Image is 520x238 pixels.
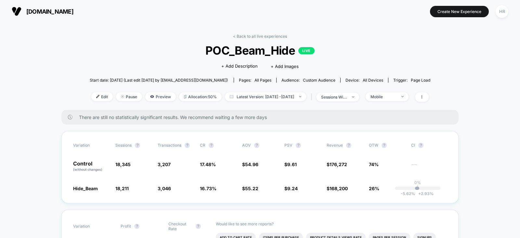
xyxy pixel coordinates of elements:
[414,180,421,185] p: 0%
[330,186,348,191] span: 168,200
[242,186,258,191] span: $
[254,143,259,148] button: ?
[401,96,404,97] img: end
[135,143,140,148] button: ?
[73,161,109,172] p: Control
[10,6,75,17] button: [DOMAIN_NAME]
[245,162,258,167] span: 54.96
[158,162,171,167] span: 3,207
[369,143,405,148] span: OTW
[242,143,251,148] span: AOV
[494,5,510,18] button: HR
[271,64,299,69] span: + Add Images
[196,224,201,229] button: ?
[287,162,297,167] span: 9.61
[401,191,415,196] span: -5.62 %
[115,162,131,167] span: 18,345
[309,92,316,102] span: |
[26,8,73,15] span: [DOMAIN_NAME]
[369,186,379,191] span: 26%
[73,143,109,148] span: Variation
[90,78,228,83] span: Start date: [DATE] (Last edit [DATE] by [EMAIL_ADDRESS][DOMAIN_NAME])
[184,95,187,99] img: rebalance
[370,94,396,99] div: Mobile
[121,224,131,229] span: Profit
[200,143,205,148] span: CR
[145,92,176,101] span: Preview
[245,186,258,191] span: 55.22
[346,143,351,148] button: ?
[158,143,181,148] span: Transactions
[73,167,102,171] span: (without changes)
[418,143,423,148] button: ?
[134,224,139,229] button: ?
[254,78,271,83] span: all pages
[284,186,298,191] span: $
[382,143,387,148] button: ?
[303,78,335,83] span: Custom Audience
[116,92,142,101] span: Pause
[352,96,354,98] img: end
[363,78,383,83] span: all devices
[411,143,447,148] span: CI
[411,163,447,172] span: ---
[330,162,347,167] span: 176,272
[233,34,287,39] a: < Back to all live experiences
[327,162,347,167] span: $
[216,221,447,226] p: Would like to see more reports?
[287,186,298,191] span: 9.24
[284,162,297,167] span: $
[411,78,430,83] span: Page Load
[225,92,306,101] span: Latest Version: [DATE] - [DATE]
[415,191,434,196] span: 2.93 %
[12,7,21,16] img: Visually logo
[79,114,446,120] span: There are still no statistically significant results. We recommend waiting a few more days
[296,143,301,148] button: ?
[185,143,190,148] button: ?
[179,92,222,101] span: Allocation: 50%
[284,143,292,148] span: PSV
[158,186,171,191] span: 3,046
[242,162,258,167] span: $
[369,162,379,167] span: 74%
[168,221,192,231] span: Checkout Rate
[200,162,216,167] span: 17.48 %
[393,78,430,83] div: Trigger:
[239,78,271,83] div: Pages:
[73,221,109,231] span: Variation
[281,78,335,83] div: Audience:
[418,191,421,196] span: +
[340,78,388,83] span: Device:
[221,63,258,70] span: + Add Description
[327,143,343,148] span: Revenue
[115,186,129,191] span: 18,211
[73,186,98,191] span: Hide_Beam
[298,47,315,54] p: LIVE
[321,95,347,99] div: sessions with impression
[496,5,508,18] div: HR
[96,95,99,98] img: edit
[430,6,489,17] button: Create New Experience
[209,143,214,148] button: ?
[417,185,418,190] p: |
[200,186,216,191] span: 16.73 %
[299,96,301,97] img: end
[115,143,132,148] span: Sessions
[327,186,348,191] span: $
[121,95,124,98] img: end
[91,92,113,101] span: Edit
[230,95,233,98] img: calendar
[107,44,413,57] span: POC_Beam_Hide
